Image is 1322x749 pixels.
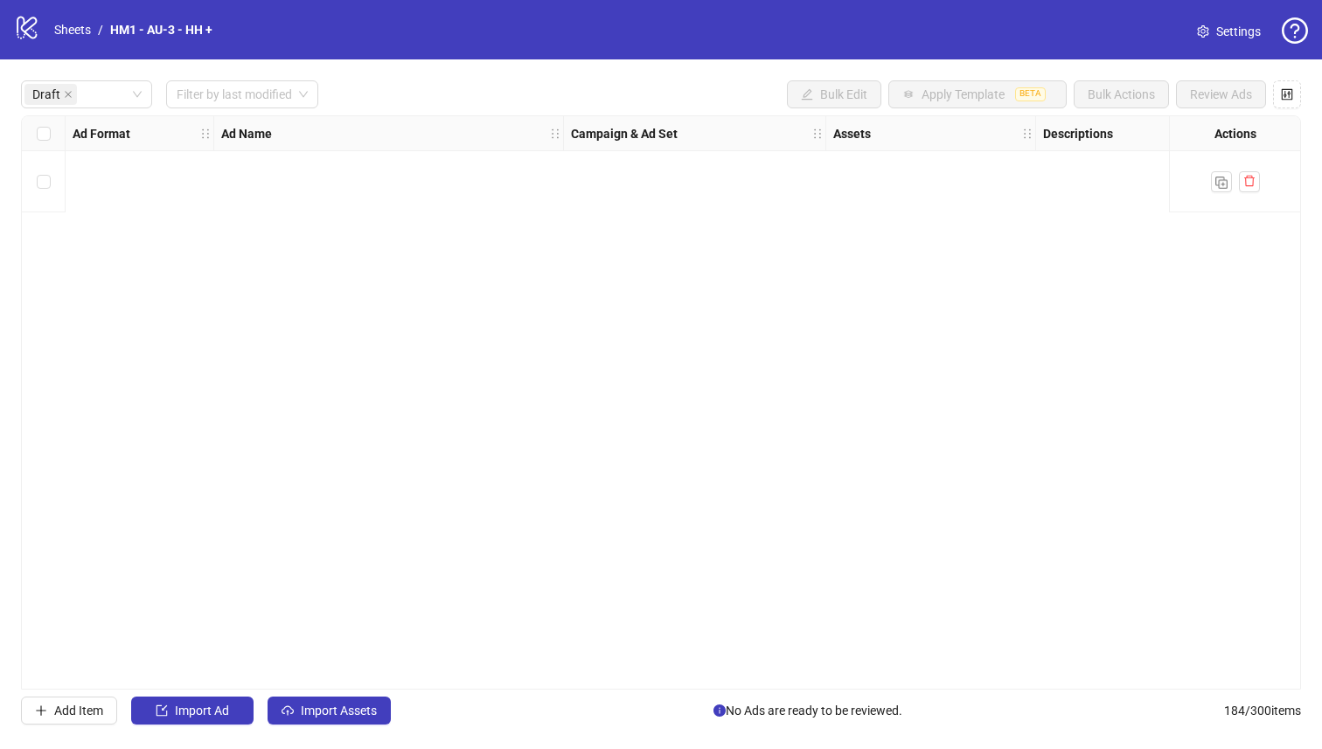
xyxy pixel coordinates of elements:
span: question-circle [1282,17,1308,44]
img: Duplicate [1215,177,1228,189]
strong: Descriptions [1043,124,1113,143]
div: Resize Ad Format column [209,116,213,150]
span: Import Assets [301,704,377,718]
a: HM1 - AU-3 - HH + [107,20,216,39]
div: Resize Ad Name column [559,116,563,150]
button: Apply TemplateBETA [888,80,1067,108]
a: Sheets [51,20,94,39]
span: 184 / 300 items [1224,701,1301,720]
span: delete [1243,175,1256,187]
strong: Assets [833,124,871,143]
strong: Ad Format [73,124,130,143]
strong: Actions [1214,124,1256,143]
span: holder [811,128,824,140]
span: cloud-upload [282,704,294,717]
span: holder [561,128,574,140]
button: Configure table settings [1273,80,1301,108]
button: Review Ads [1176,80,1266,108]
button: Import Ad [131,697,254,725]
span: holder [1021,128,1033,140]
div: Select row 1 [22,151,66,212]
button: Import Assets [268,697,391,725]
button: Duplicate [1211,171,1232,192]
button: Bulk Actions [1074,80,1169,108]
span: No Ads are ready to be reviewed. [713,701,902,720]
a: Settings [1183,17,1275,45]
span: Import Ad [175,704,229,718]
span: Add Item [54,704,103,718]
strong: Ad Name [221,124,272,143]
span: holder [199,128,212,140]
span: close [64,90,73,99]
span: Draft [32,85,60,104]
button: Add Item [21,697,117,725]
div: Select all rows [22,116,66,151]
strong: Campaign & Ad Set [571,124,678,143]
span: holder [212,128,224,140]
span: import [156,704,168,717]
span: plus [35,704,47,717]
div: Resize Assets column [1031,116,1035,150]
span: info-circle [713,704,726,717]
span: setting [1197,25,1209,38]
span: Draft [24,84,77,105]
span: Settings [1216,22,1261,41]
div: Resize Campaign & Ad Set column [821,116,825,150]
span: control [1281,88,1293,101]
button: Bulk Edit [787,80,881,108]
span: holder [549,128,561,140]
span: holder [824,128,836,140]
span: holder [1033,128,1046,140]
li: / [98,20,103,39]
